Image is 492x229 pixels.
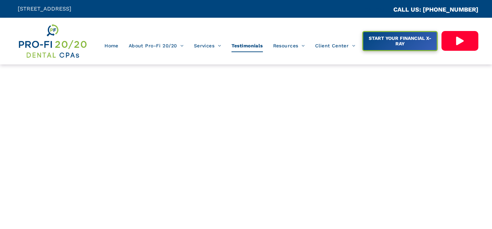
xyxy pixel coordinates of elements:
a: Home [99,39,124,52]
span: CA::CALLC [364,6,393,13]
a: START YOUR FINANCIAL X-RAY [362,31,438,51]
a: Testimonials [226,39,268,52]
a: Client Center [310,39,361,52]
a: Resources [268,39,310,52]
a: CALL US: [PHONE_NUMBER] [393,6,478,13]
a: Services [189,39,226,52]
span: [STREET_ADDRESS] [18,5,71,12]
span: START YOUR FINANCIAL X-RAY [364,32,436,50]
a: About Pro-Fi 20/20 [124,39,189,52]
img: Get Dental CPA Consulting, Bookkeeping, & Bank Loans [18,23,87,59]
